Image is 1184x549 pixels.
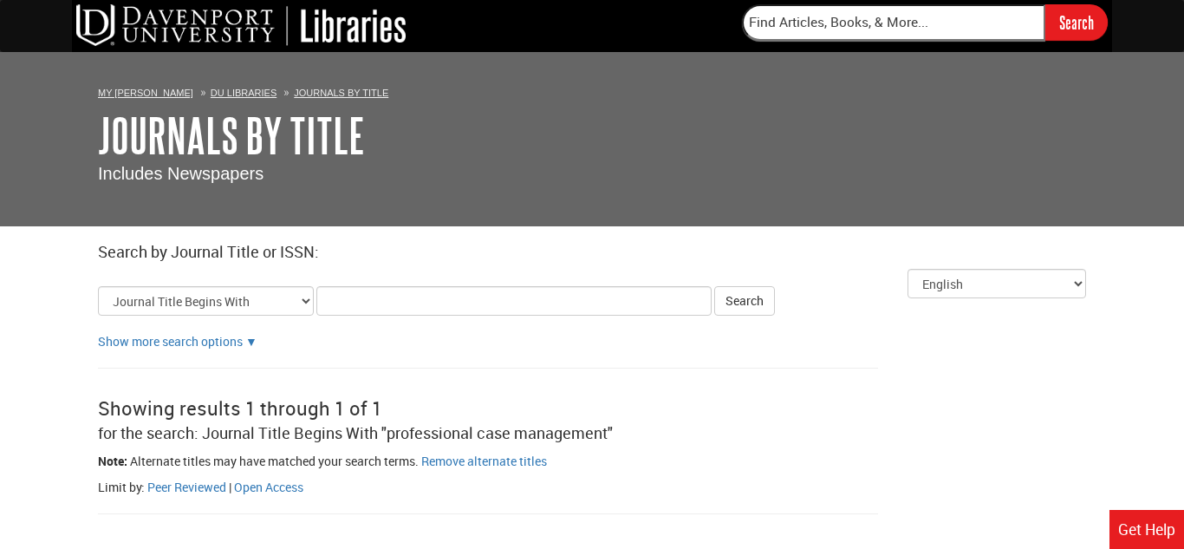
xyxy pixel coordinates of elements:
button: Search [714,286,775,316]
a: Remove alternate titles [421,453,547,469]
input: Search [1045,4,1108,40]
h2: Search by Journal Title or ISSN: [98,244,1086,261]
a: Journals By Title [294,88,388,98]
ol: Breadcrumbs [98,83,1086,101]
a: Show more search options [98,333,243,350]
span: Limit by: [98,479,145,495]
span: | [229,479,231,495]
span: for the search: Journal Title Begins With "professional case management" [98,422,613,443]
a: Filter by peer open access [234,479,303,495]
p: Includes Newspapers [98,161,1086,186]
a: Show more search options [245,333,257,350]
a: Filter by peer reviewed [147,479,226,495]
input: Find Articles, Books, & More... [742,4,1045,41]
a: Get Help [1109,510,1184,549]
a: Journals By Title [98,108,365,162]
span: Note: [98,453,127,469]
img: DU Libraries [76,4,406,46]
span: Showing results 1 through 1 of 1 [98,395,382,421]
a: My [PERSON_NAME] [98,88,193,98]
label: Search inside this journal [267,540,268,541]
span: Alternate titles may have matched your search terms. [130,453,419,469]
a: DU Libraries [211,88,276,98]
